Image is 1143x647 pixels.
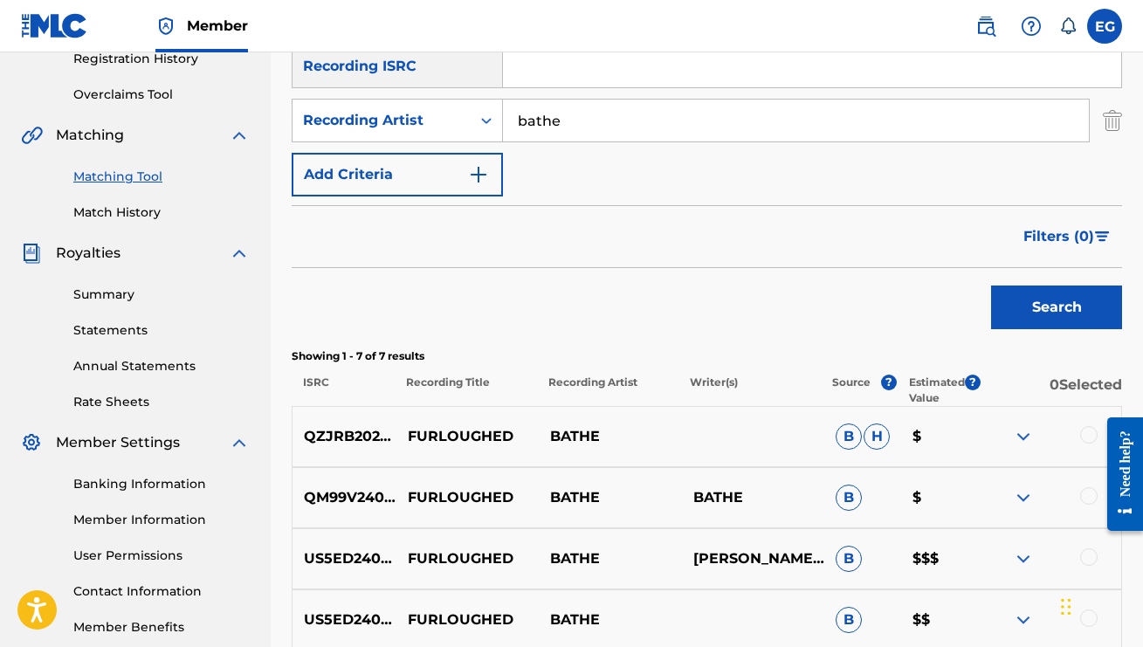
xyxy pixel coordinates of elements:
p: FURLOUGHED [396,548,538,569]
button: Filters (0) [1013,215,1122,258]
p: 0 Selected [981,375,1123,406]
img: expand [1013,487,1034,508]
iframe: Chat Widget [1056,563,1143,647]
p: QM99V2409703 [293,487,396,508]
p: FURLOUGHED [396,487,538,508]
img: help [1021,16,1042,37]
iframe: Resource Center [1094,402,1143,546]
p: $$ [901,609,978,630]
p: BATHE [539,548,681,569]
img: expand [229,432,250,453]
p: US5ED2406882 [293,609,396,630]
p: Recording Artist [536,375,678,406]
p: US5ED2406882 [293,548,396,569]
a: Summary [73,286,250,304]
a: Matching Tool [73,168,250,186]
div: User Menu [1087,9,1122,44]
p: $ [901,487,978,508]
img: Delete Criterion [1103,99,1122,142]
p: $ [901,426,978,447]
a: User Permissions [73,547,250,565]
img: expand [229,243,250,264]
span: Royalties [56,243,120,264]
p: QZJRB2022104 [293,426,396,447]
span: B [836,546,862,572]
span: ? [965,375,981,390]
a: Member Information [73,511,250,529]
a: Statements [73,321,250,340]
span: B [836,607,862,633]
img: 9d2ae6d4665cec9f34b9.svg [468,164,489,185]
a: Registration History [73,50,250,68]
span: Matching [56,125,124,146]
span: Filters ( 0 ) [1023,226,1094,247]
div: Help [1014,9,1049,44]
p: Writer(s) [678,375,821,406]
p: $$$ [901,548,978,569]
p: BATHE [539,609,681,630]
span: H [864,423,890,450]
p: Showing 1 - 7 of 7 results [292,348,1122,364]
p: ISRC [292,375,395,406]
p: Source [832,375,871,406]
p: BATHE [539,426,681,447]
div: Notifications [1059,17,1077,35]
button: Add Criteria [292,153,503,196]
a: Overclaims Tool [73,86,250,104]
img: MLC Logo [21,13,88,38]
a: Banking Information [73,475,250,493]
img: Member Settings [21,432,42,453]
img: expand [229,125,250,146]
a: Match History [73,203,250,222]
div: Recording Artist [303,110,460,131]
p: BATHE [681,487,823,508]
span: Member Settings [56,432,180,453]
a: Annual Statements [73,357,250,375]
a: Contact Information [73,582,250,601]
img: Top Rightsholder [155,16,176,37]
a: Rate Sheets [73,393,250,411]
span: B [836,485,862,511]
p: [PERSON_NAME], [PERSON_NAME] [681,548,823,569]
a: Public Search [968,9,1003,44]
span: Member [187,16,248,36]
p: FURLOUGHED [396,609,538,630]
img: expand [1013,548,1034,569]
a: Member Benefits [73,618,250,637]
span: B [836,423,862,450]
p: BATHE [539,487,681,508]
span: ? [881,375,897,390]
img: expand [1013,426,1034,447]
img: expand [1013,609,1034,630]
p: FURLOUGHED [396,426,538,447]
p: Recording Title [395,375,537,406]
p: Estimated Value [909,375,965,406]
img: filter [1095,231,1110,242]
img: Royalties [21,243,42,264]
div: Drag [1061,581,1071,633]
img: Matching [21,125,43,146]
button: Search [991,286,1122,329]
img: search [975,16,996,37]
